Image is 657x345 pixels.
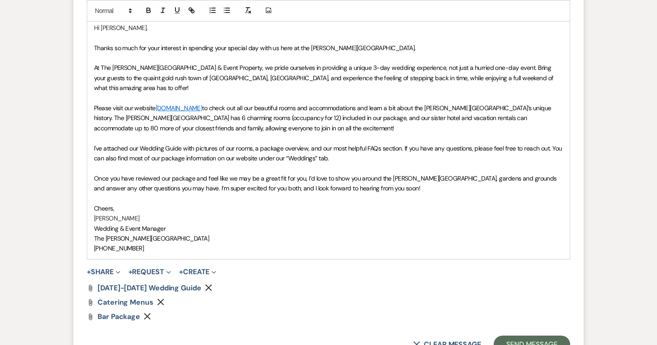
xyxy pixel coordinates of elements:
p: Hi [PERSON_NAME], [94,23,563,33]
span: Bar Package [98,312,140,321]
span: I've attached our Wedding Guide with pictures of our rooms, a package overview, and our most help... [94,144,563,162]
p: [PERSON_NAME] [94,213,563,223]
span: Please visit our website [94,104,156,112]
span: Cheers, [94,204,114,212]
span: Catering Menus [98,298,154,307]
span: to check out all our beautiful rooms and accommodations and learn a bit about the [PERSON_NAME][G... [94,104,553,132]
a: Bar Package [98,313,140,320]
span: + [128,268,132,276]
span: The [PERSON_NAME][GEOGRAPHIC_DATA] [94,234,209,242]
span: At The [PERSON_NAME][GEOGRAPHIC_DATA] & Event Property, we pride ourselves in providing a unique ... [94,64,555,92]
button: Share [87,268,120,276]
span: [PHONE_NUMBER] [94,244,144,252]
a: [DATE]-[DATE] Wedding Guide [98,285,201,292]
button: Create [179,268,216,276]
span: + [179,268,183,276]
span: Once you have reviewed our package and feel like we may be a great fit for you, I’d love to show ... [94,174,558,192]
span: Wedding & Event Manager [94,224,166,233]
button: Request [128,268,171,276]
span: + [87,268,91,276]
span: Thanks so much for your interest in spending your special day with us here at the [PERSON_NAME][G... [94,44,416,52]
a: Catering Menus [98,299,154,306]
span: [DATE]-[DATE] Wedding Guide [98,283,201,293]
a: [DOMAIN_NAME] [156,104,202,112]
